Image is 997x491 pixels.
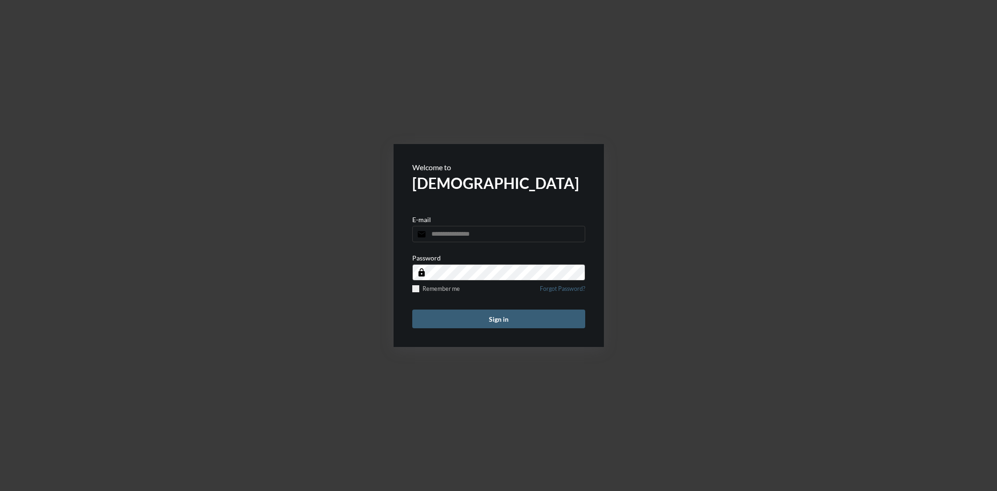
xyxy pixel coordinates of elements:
[412,174,585,192] h2: [DEMOGRAPHIC_DATA]
[412,163,585,172] p: Welcome to
[412,310,585,328] button: Sign in
[412,254,441,262] p: Password
[540,285,585,298] a: Forgot Password?
[412,285,460,292] label: Remember me
[412,216,431,224] p: E-mail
